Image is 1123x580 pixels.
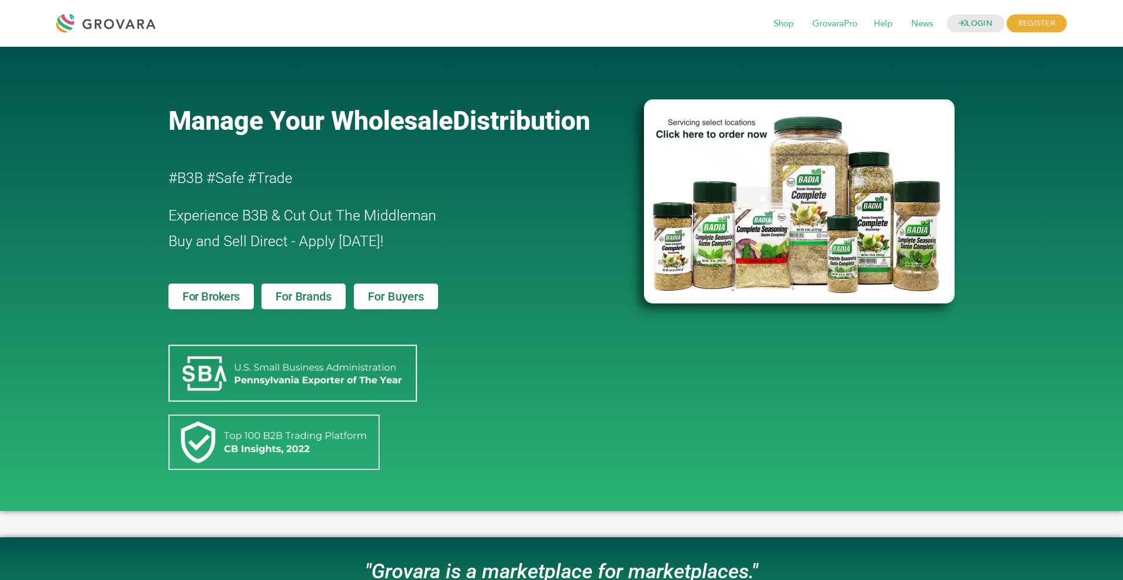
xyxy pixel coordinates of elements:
a: Shop [766,18,802,30]
span: Experience B3B & Cut Out The Middleman [168,207,436,224]
a: Manage Your WholesaleDistribution [168,105,625,136]
a: LOGIN [947,15,1004,33]
a: For Buyers [354,284,438,309]
span: Help [866,13,901,35]
a: For Brands [261,284,345,309]
span: For Buyers [368,291,424,302]
span: GrovaraPro [804,13,866,35]
span: For Brands [275,291,331,302]
a: GrovaraPro [804,18,866,30]
a: For Brokers [168,284,254,309]
span: News [903,13,941,35]
span: Manage Your Wholesale [168,105,453,136]
a: News [903,18,941,30]
span: Shop [766,13,802,35]
a: Help [866,18,901,30]
h2: #B3B #Safe #Trade [168,165,577,191]
span: Buy and Sell Direct - Apply [DATE]! [168,233,384,250]
span: REGISTER [1007,15,1067,33]
span: Distribution [453,105,590,136]
span: For Brokers [182,291,240,302]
